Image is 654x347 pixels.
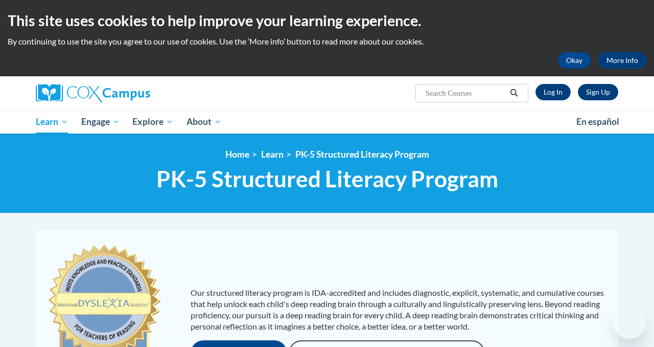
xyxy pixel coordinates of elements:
[28,110,626,134] div: Main menu
[36,84,150,102] img: Cox Campus
[225,149,249,160] a: Home
[576,116,619,127] span: En español
[132,116,173,128] span: Explore
[126,110,180,134] a: Explore
[8,36,646,47] p: By continuing to use the site you agree to our use of cookies. Use the ‘More info’ button to read...
[578,84,618,100] a: Register
[36,84,220,102] a: Cox Campus
[261,149,284,160] a: Learn
[36,116,68,128] span: Learn
[75,110,126,134] a: Engage
[570,111,626,133] a: En español
[613,306,646,339] iframe: Button to launch messaging window
[156,165,498,192] span: PK-5 Structured Literacy Program
[191,287,609,332] p: Our structured literacy program is IDA-accredited and includes diagnostic, explicit, systematic, ...
[8,10,646,31] h2: This site uses cookies to help improve your learning experience.
[81,116,120,128] span: Engage
[29,110,75,134] a: Learn
[425,87,506,99] input: Search Courses
[558,52,591,69] button: Okay
[598,52,646,69] a: More Info
[535,84,571,100] a: Log In
[295,149,429,160] a: PK-5 Structured Literacy Program
[180,110,228,134] a: About
[186,116,221,128] span: About
[506,87,522,99] button: Search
